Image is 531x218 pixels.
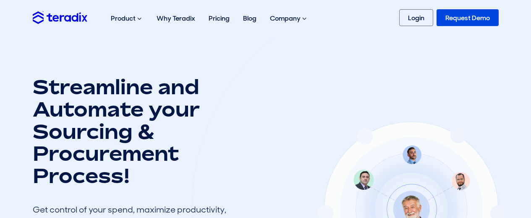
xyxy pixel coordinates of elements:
a: Pricing [202,5,236,32]
div: Company [263,5,315,32]
a: Why Teradix [150,5,202,32]
img: Teradix logo [33,11,87,24]
a: Login [399,9,433,26]
h1: Streamline and Automate your Sourcing & Procurement Process! [33,76,234,187]
a: Blog [236,5,263,32]
a: Request Demo [437,9,499,26]
div: Product [104,5,150,32]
